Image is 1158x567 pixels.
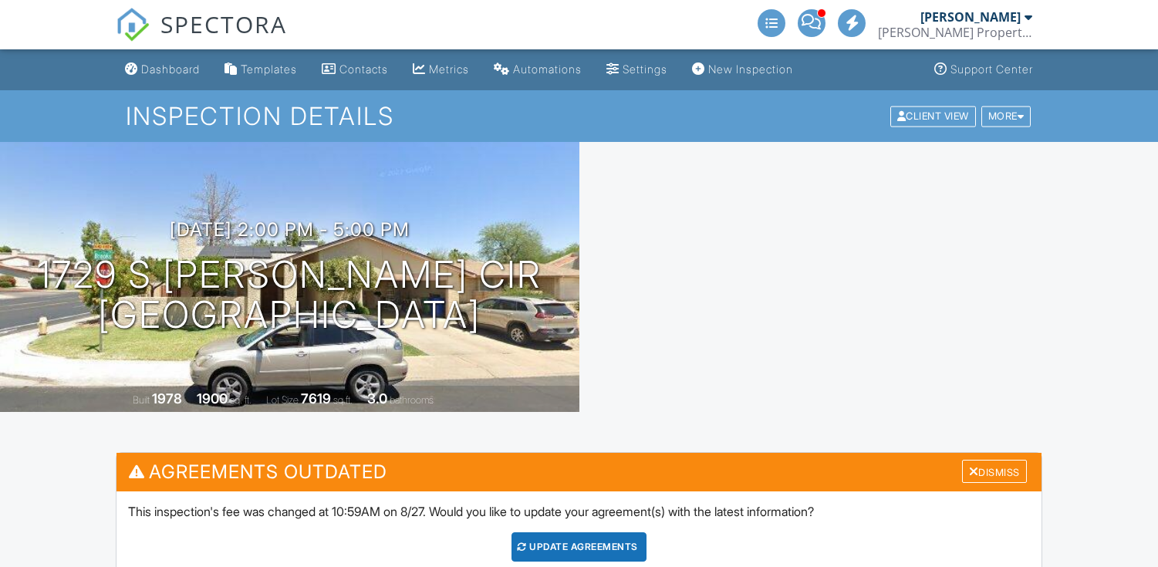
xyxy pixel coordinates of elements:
[488,56,588,84] a: Automations (Advanced)
[889,110,980,121] a: Client View
[511,532,647,562] div: Update Agreements
[119,56,206,84] a: Dashboard
[37,255,542,336] h1: 1729 S [PERSON_NAME] Cir [GEOGRAPHIC_DATA]
[950,62,1033,76] div: Support Center
[928,56,1039,84] a: Support Center
[390,394,434,406] span: bathrooms
[878,25,1032,40] div: Patterson Property Inspections
[339,62,388,76] div: Contacts
[141,62,200,76] div: Dashboard
[126,103,1032,130] h1: Inspection Details
[230,394,252,406] span: sq. ft.
[981,106,1031,127] div: More
[160,8,287,40] span: SPECTORA
[962,460,1027,484] div: Dismiss
[623,62,667,76] div: Settings
[170,219,410,240] h3: [DATE] 2:00 pm - 5:00 pm
[116,453,1042,491] h3: Agreements Outdated
[890,106,976,127] div: Client View
[218,56,303,84] a: Templates
[133,394,150,406] span: Built
[708,62,793,76] div: New Inspection
[333,394,353,406] span: sq.ft.
[266,394,299,406] span: Lot Size
[367,390,387,407] div: 3.0
[600,56,674,84] a: Settings
[429,62,469,76] div: Metrics
[301,390,331,407] div: 7619
[513,62,582,76] div: Automations
[407,56,475,84] a: Metrics
[197,390,228,407] div: 1900
[920,9,1021,25] div: [PERSON_NAME]
[116,8,150,42] img: The Best Home Inspection Software - Spectora
[152,390,182,407] div: 1978
[316,56,394,84] a: Contacts
[116,21,287,53] a: SPECTORA
[241,62,297,76] div: Templates
[686,56,799,84] a: New Inspection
